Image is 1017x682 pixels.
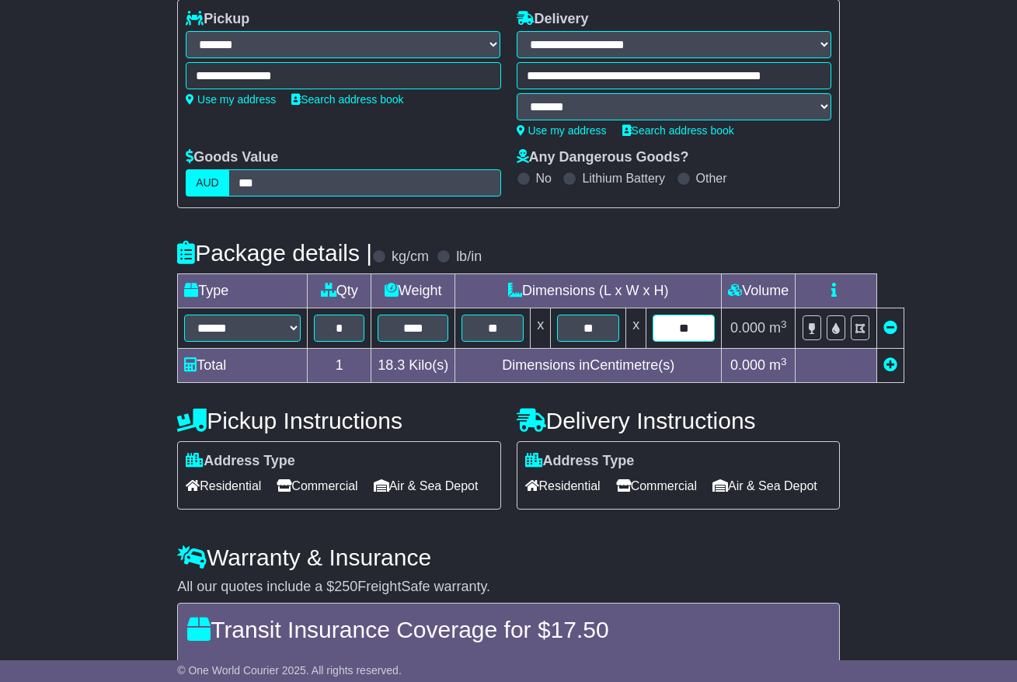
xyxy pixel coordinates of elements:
span: Residential [525,474,601,498]
td: Type [178,274,308,308]
label: kg/cm [392,249,429,266]
a: Use my address [186,93,276,106]
label: Goods Value [186,149,278,166]
a: Remove this item [883,320,897,336]
label: Pickup [186,11,249,28]
span: 0.000 [730,320,765,336]
sup: 3 [781,318,787,330]
span: Residential [186,474,261,498]
td: Dimensions (L x W x H) [455,274,722,308]
h4: Pickup Instructions [177,408,500,433]
td: Qty [308,274,371,308]
div: All our quotes include a $ FreightSafe warranty. [177,579,840,596]
span: m [769,320,787,336]
span: © One World Courier 2025. All rights reserved. [177,664,402,677]
sup: 3 [781,356,787,367]
label: Address Type [186,453,295,470]
td: Total [178,349,308,383]
span: Commercial [616,474,697,498]
td: Dimensions in Centimetre(s) [455,349,722,383]
label: Delivery [517,11,589,28]
td: Volume [722,274,796,308]
a: Search address book [622,124,734,137]
label: Any Dangerous Goods? [517,149,689,166]
td: Kilo(s) [371,349,455,383]
span: 250 [334,579,357,594]
span: m [769,357,787,373]
label: AUD [186,169,229,197]
td: x [531,308,551,349]
label: lb/in [456,249,482,266]
a: Add new item [883,357,897,373]
span: 18.3 [378,357,405,373]
h4: Transit Insurance Coverage for $ [187,617,830,642]
h4: Delivery Instructions [517,408,840,433]
h4: Package details | [177,240,372,266]
td: 1 [308,349,371,383]
span: Air & Sea Depot [374,474,479,498]
label: Address Type [525,453,635,470]
label: Other [696,171,727,186]
a: Use my address [517,124,607,137]
span: Commercial [277,474,357,498]
h4: Warranty & Insurance [177,545,840,570]
span: 0.000 [730,357,765,373]
span: Air & Sea Depot [712,474,817,498]
td: x [626,308,646,349]
span: 17.50 [551,617,609,642]
a: Search address book [291,93,403,106]
label: Lithium Battery [582,171,665,186]
td: Weight [371,274,455,308]
label: No [536,171,552,186]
